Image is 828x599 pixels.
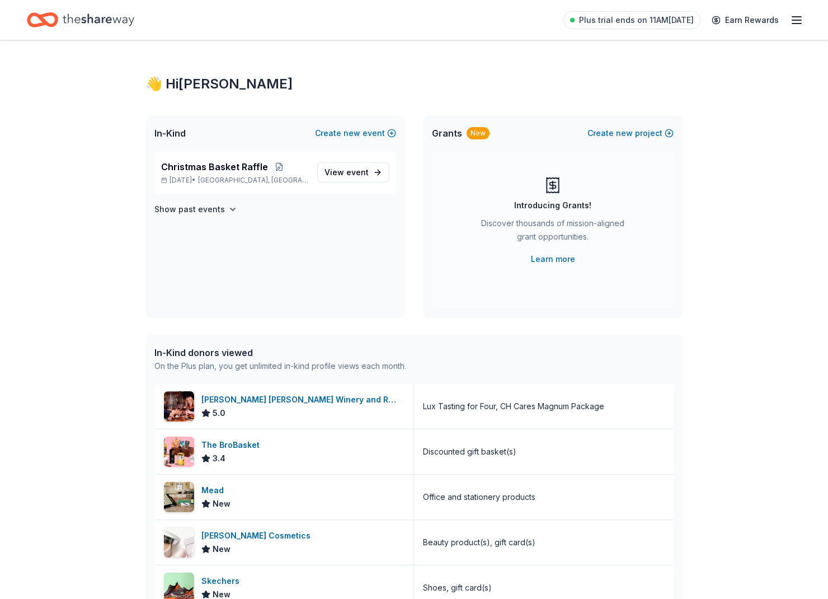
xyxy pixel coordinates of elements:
[164,527,194,558] img: Image for Laura Mercier Cosmetics
[201,529,315,542] div: [PERSON_NAME] Cosmetics
[531,252,575,266] a: Learn more
[317,162,389,182] a: View event
[423,581,492,595] div: Shoes, gift card(s)
[154,359,406,373] div: On the Plus plan, you get unlimited in-kind profile views each month.
[213,406,225,420] span: 5.0
[423,400,604,413] div: Lux Tasting for Four, CH Cares Magnum Package
[161,160,268,174] span: Christmas Basket Raffle
[467,127,490,139] div: New
[164,482,194,512] img: Image for Mead
[423,490,535,504] div: Office and stationery products
[213,542,230,556] span: New
[154,127,186,140] span: In-Kind
[164,437,194,467] img: Image for The BroBasket
[201,438,264,452] div: The BroBasket
[154,346,406,359] div: In-Kind donors viewed
[201,393,404,406] div: [PERSON_NAME] [PERSON_NAME] Winery and Restaurants
[563,11,700,29] a: Plus trial ends on 11AM[DATE]
[432,127,462,140] span: Grants
[587,127,674,140] button: Createnewproject
[346,167,369,177] span: event
[705,10,785,30] a: Earn Rewards
[213,497,230,511] span: New
[198,176,308,185] span: [GEOGRAPHIC_DATA], [GEOGRAPHIC_DATA]
[616,127,633,140] span: new
[145,75,683,93] div: 👋 Hi [PERSON_NAME]
[164,391,194,422] img: Image for Cooper's Hawk Winery and Restaurants
[213,452,225,465] span: 3.4
[201,484,230,497] div: Mead
[201,574,244,588] div: Skechers
[514,199,591,212] div: Introducing Grants!
[27,7,134,33] a: Home
[324,166,369,179] span: View
[423,445,516,458] div: Discounted gift basket(s)
[579,13,694,27] span: Plus trial ends on 11AM[DATE]
[154,203,237,216] button: Show past events
[161,176,308,185] p: [DATE] •
[154,203,225,216] h4: Show past events
[423,536,535,549] div: Beauty product(s), gift card(s)
[344,127,360,140] span: new
[315,127,396,140] button: Createnewevent
[477,217,629,248] div: Discover thousands of mission-aligned grant opportunities.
